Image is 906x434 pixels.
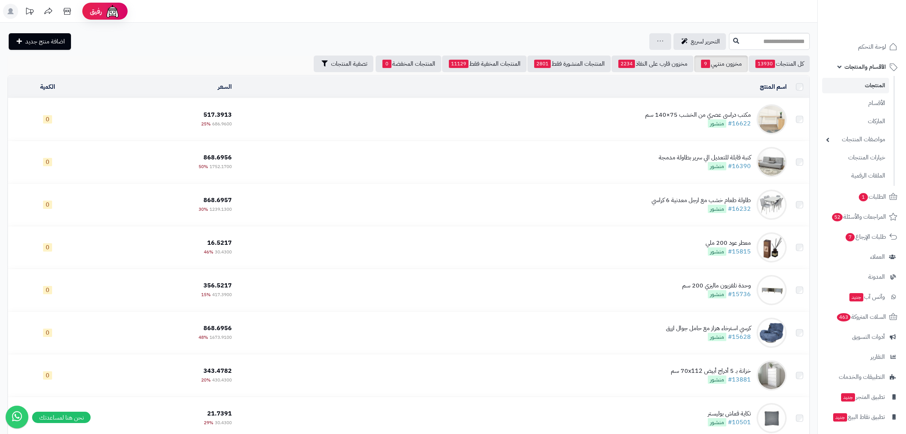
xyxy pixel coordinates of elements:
a: الأقسام [822,95,889,111]
span: منشور [708,290,726,298]
span: 25% [201,120,211,127]
span: 0 [43,243,52,252]
span: 0 [43,201,52,209]
span: تطبيق المتجر [840,392,885,402]
img: وحدة تلفزيون ماليزي 200 سم [757,275,787,305]
span: 1752.1700 [210,163,232,170]
span: 11129 [449,60,468,68]
a: اضافة منتج جديد [9,33,71,50]
a: الماركات [822,113,889,130]
a: المنتجات المنشورة فقط2801 [527,56,611,72]
span: 29% [204,419,213,426]
img: ai-face.png [105,4,120,19]
span: 417.3900 [212,291,232,298]
span: 0 [43,286,52,294]
button: تصفية المنتجات [314,56,373,72]
span: 0 [382,60,391,68]
img: تكاية قماش بوليستر [757,403,787,433]
span: 46% [204,249,213,255]
span: جديد [841,393,855,402]
img: معطر عود 200 ملي [757,232,787,263]
a: وآتس آبجديد [822,288,901,306]
span: 343.4782 [203,366,232,375]
span: السلات المتروكة [836,312,886,322]
span: 13930 [755,60,775,68]
span: جديد [849,293,863,301]
a: #16232 [728,204,751,213]
a: الملفات الرقمية [822,168,889,184]
span: 868.6957 [203,196,232,205]
a: المنتجات المخفية فقط11129 [442,56,527,72]
img: مكتب دراسي عصري من الخشب 75×140 سم [757,104,787,134]
img: طاولة طعام خشب مع ارجل معدنية 6 كراسي [757,190,787,220]
span: 21.7391 [207,409,232,418]
div: وحدة تلفزيون ماليزي 200 سم [682,281,751,290]
span: 30.4300 [215,249,232,255]
a: طلبات الإرجاع7 [822,228,901,246]
a: السلات المتروكة463 [822,308,901,326]
a: مخزون منتهي9 [694,56,748,72]
div: معطر عود 200 ملي [706,239,751,247]
a: الطلبات1 [822,188,901,206]
div: تكاية قماش بوليستر [708,409,751,418]
span: وآتس آب [849,292,885,302]
a: تطبيق المتجرجديد [822,388,901,406]
a: #16622 [728,119,751,128]
span: 686.9600 [212,120,232,127]
span: 1673.9100 [210,334,232,341]
a: التحرير لسريع [673,33,726,50]
span: 868.6956 [203,324,232,333]
span: التحرير لسريع [691,37,720,46]
span: منشور [708,247,726,256]
img: كرسي استرخاء هزاز مع حامل جوال ازرق [757,318,787,348]
span: الطلبات [858,192,886,202]
span: 0 [43,158,52,166]
span: 48% [199,334,208,341]
div: كنبة قابلة للتعديل الي سرير بطاولة مدمجة [659,153,751,162]
a: #13881 [728,375,751,384]
a: المنتجات [822,78,889,93]
span: 15% [201,291,211,298]
span: المراجعات والأسئلة [831,212,886,222]
span: منشور [708,162,726,170]
a: التقارير [822,348,901,366]
span: منشور [708,333,726,341]
a: #10501 [728,418,751,427]
a: السعر [218,82,232,91]
a: العملاء [822,248,901,266]
span: جديد [833,413,847,422]
a: #15815 [728,247,751,256]
span: منشور [708,205,726,213]
span: 0 [43,371,52,380]
span: 0 [43,329,52,337]
a: التطبيقات والخدمات [822,368,901,386]
span: 30.4300 [215,419,232,426]
span: 463 [837,313,851,321]
a: مخزون قارب على النفاذ2234 [612,56,693,72]
span: 517.3913 [203,110,232,119]
span: 0 [43,115,52,124]
span: العملاء [870,252,885,262]
span: 2234 [618,60,635,68]
span: أدوات التسويق [852,332,885,342]
a: #16390 [728,162,751,171]
span: 52 [832,213,843,221]
span: 30% [199,206,208,213]
span: لوحة التحكم [858,42,886,52]
span: 430.4300 [212,377,232,383]
a: كل المنتجات13930 [749,56,810,72]
a: تحديثات المنصة [20,4,39,21]
a: لوحة التحكم [822,38,901,56]
span: 20% [201,377,211,383]
span: 16.5217 [207,238,232,247]
a: الكمية [40,82,55,91]
span: 2801 [534,60,551,68]
a: أدوات التسويق [822,328,901,346]
a: خيارات المنتجات [822,150,889,166]
span: التقارير [871,352,885,362]
div: طاولة طعام خشب مع ارجل معدنية 6 كراسي [652,196,751,205]
span: منشور [708,418,726,426]
a: مواصفات المنتجات [822,131,889,148]
span: اضافة منتج جديد [25,37,65,46]
div: كرسي استرخاء هزاز مع حامل جوال ازرق [666,324,751,333]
